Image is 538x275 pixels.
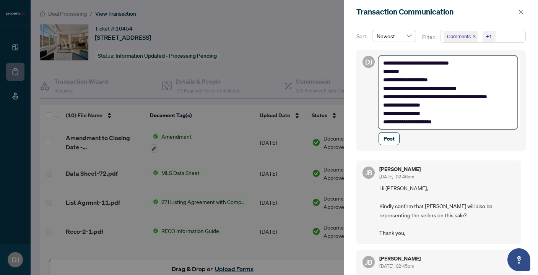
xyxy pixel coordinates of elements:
[507,248,530,271] button: Open asap
[356,6,516,18] div: Transaction Communication
[518,9,523,15] span: close
[379,263,414,269] span: [DATE], 02:45pm
[384,133,395,145] span: Post
[379,167,421,172] h5: [PERSON_NAME]
[365,57,372,67] span: DJ
[379,132,400,145] button: Post
[379,256,421,261] h5: [PERSON_NAME]
[377,30,411,42] span: Newest
[447,32,471,40] span: Comments
[444,31,478,42] span: Comments
[472,34,476,38] span: close
[365,257,372,267] span: JB
[365,167,372,178] span: JB
[379,174,414,180] span: [DATE], 02:46pm
[379,184,515,237] span: Hi [PERSON_NAME], Kindly confirm that [PERSON_NAME] will also be representing the sellers on this...
[356,32,369,40] p: Sort:
[422,33,437,41] p: Filter:
[486,32,492,40] div: +1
